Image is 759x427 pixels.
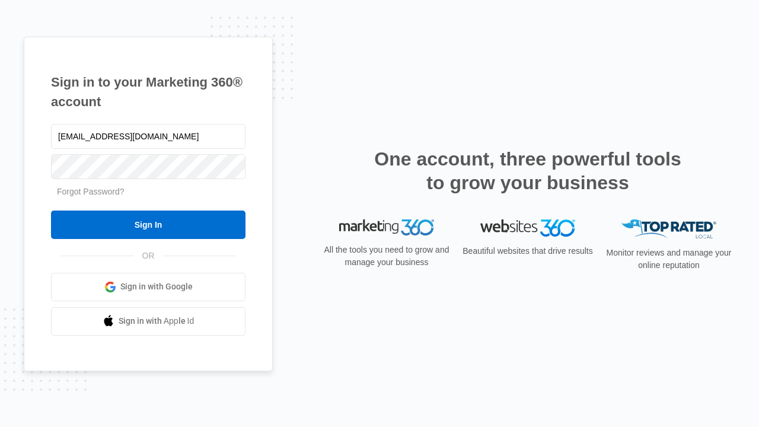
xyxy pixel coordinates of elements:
[51,307,245,336] a: Sign in with Apple Id
[51,124,245,149] input: Email
[51,72,245,111] h1: Sign in to your Marketing 360® account
[134,250,163,262] span: OR
[602,247,735,272] p: Monitor reviews and manage your online reputation
[119,315,194,327] span: Sign in with Apple Id
[320,244,453,269] p: All the tools you need to grow and manage your business
[621,219,716,239] img: Top Rated Local
[57,187,125,196] a: Forgot Password?
[51,211,245,239] input: Sign In
[51,273,245,301] a: Sign in with Google
[371,147,685,195] h2: One account, three powerful tools to grow your business
[461,245,594,257] p: Beautiful websites that drive results
[480,219,575,237] img: Websites 360
[339,219,434,236] img: Marketing 360
[120,281,193,293] span: Sign in with Google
